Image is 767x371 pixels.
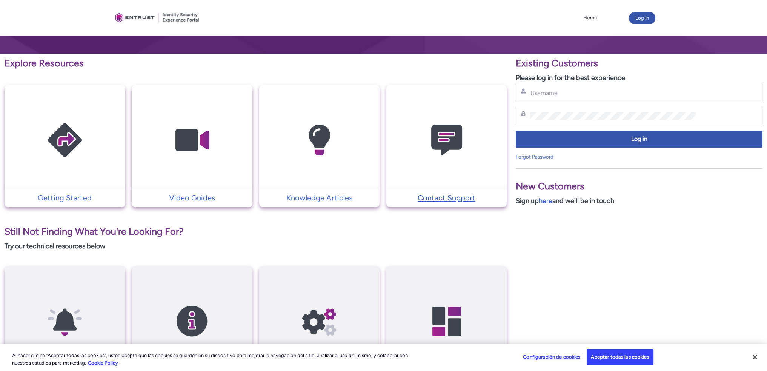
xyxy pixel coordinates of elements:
p: Knowledge Articles [263,192,376,203]
button: Log in [516,131,762,148]
img: Getting Started [29,100,101,181]
a: here [539,197,552,205]
button: Log in [629,12,655,24]
img: API Release Notes [29,281,101,362]
p: Existing Customers [516,56,762,71]
a: Home [581,12,599,23]
button: Aceptar todas las cookies [587,349,653,365]
a: Contact Support [386,192,507,203]
p: Explore Resources [5,56,507,71]
button: Configuración de cookies [523,349,580,365]
a: Forgot Password [516,154,553,160]
img: API Reference [283,281,355,362]
a: Video Guides [132,192,252,203]
iframe: Qualified Messenger [732,336,767,371]
p: Sign up and we'll be in touch [516,196,762,206]
a: Getting Started [5,192,125,203]
a: Más información sobre su privacidad, se abre en una nueva pestaña [88,360,118,366]
p: Please log in for the best experience [516,73,762,83]
p: Try our technical resources below [5,241,507,251]
img: SDK Release Notes [156,281,228,362]
button: Cerrar [747,349,763,365]
p: Contact Support [390,192,503,203]
img: Video Guides [156,100,228,181]
img: Knowledge Articles [283,100,355,181]
a: Knowledge Articles [259,192,380,203]
p: Getting Started [8,192,121,203]
img: Contact Support [411,100,483,181]
p: Still Not Finding What You're Looking For? [5,225,507,239]
p: New Customers [516,179,762,194]
p: Video Guides [135,192,249,203]
span: Log in [521,135,758,143]
input: Username [530,89,695,97]
div: Al hacer clic en “Aceptar todas las cookies”, usted acepta que las cookies se guarden en su dispo... [12,352,422,366]
img: Developer Hub [411,281,483,362]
